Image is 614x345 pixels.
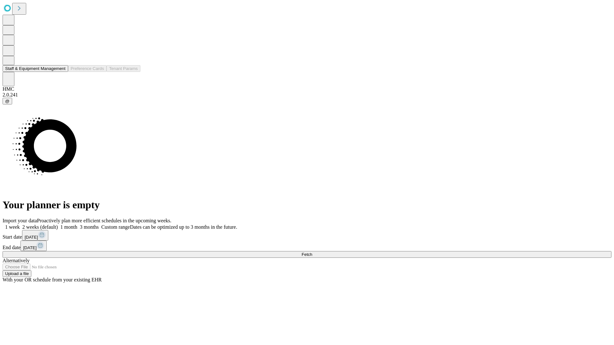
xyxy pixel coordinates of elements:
button: [DATE] [20,241,47,251]
button: Preference Cards [68,65,106,72]
span: @ [5,99,10,103]
span: Custom range [101,224,130,230]
button: Staff & Equipment Management [3,65,68,72]
span: Proactively plan more efficient schedules in the upcoming weeks. [37,218,171,223]
button: Fetch [3,251,611,258]
button: Tenant Params [106,65,140,72]
div: HMC [3,86,611,92]
span: [DATE] [25,235,38,240]
span: 1 month [60,224,77,230]
button: Upload a file [3,270,31,277]
span: Dates can be optimized up to 3 months in the future. [130,224,237,230]
button: [DATE] [22,230,48,241]
span: Alternatively [3,258,29,263]
button: @ [3,98,12,104]
span: With your OR schedule from your existing EHR [3,277,102,282]
span: 1 week [5,224,20,230]
h1: Your planner is empty [3,199,611,211]
span: Fetch [302,252,312,257]
div: End date [3,241,611,251]
span: [DATE] [23,245,36,250]
span: Import your data [3,218,37,223]
span: 3 months [80,224,99,230]
div: 2.0.241 [3,92,611,98]
span: 2 weeks (default) [22,224,58,230]
div: Start date [3,230,611,241]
